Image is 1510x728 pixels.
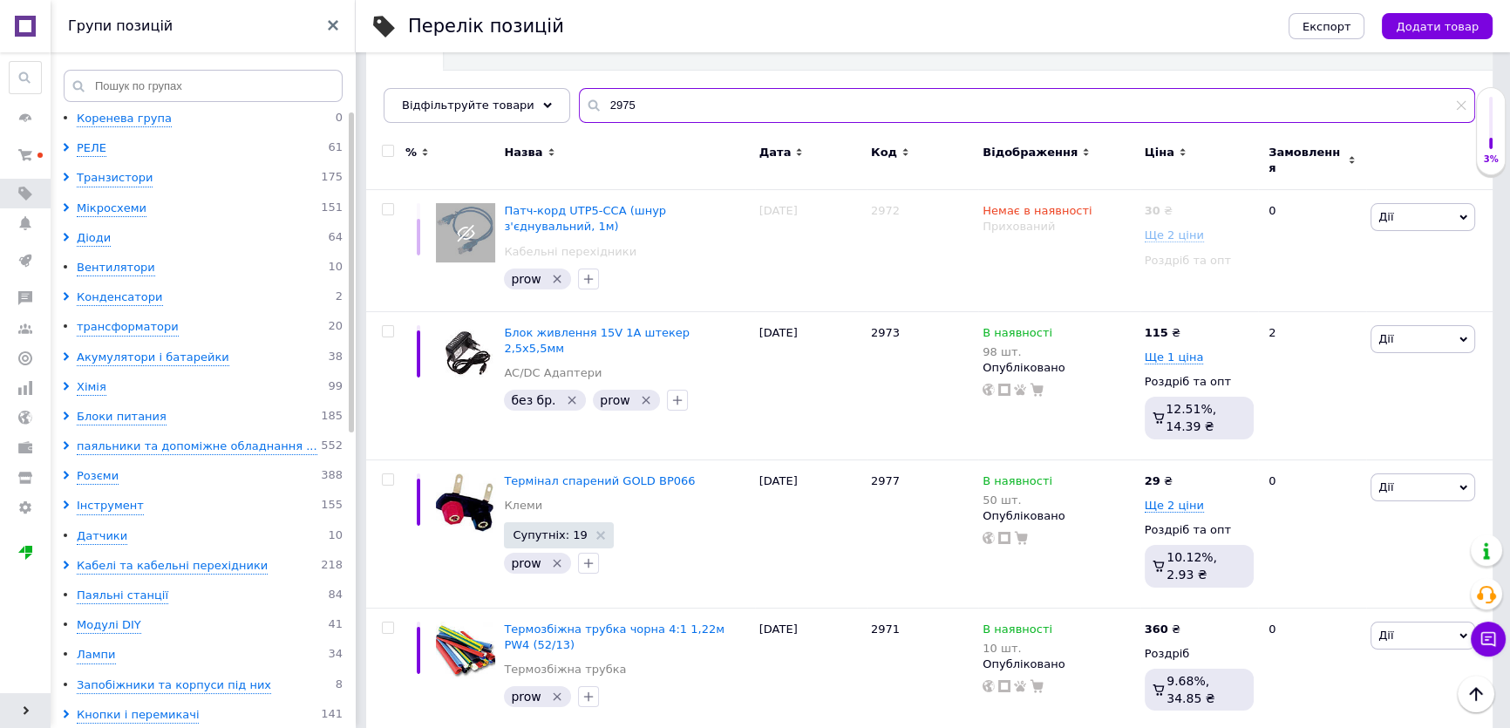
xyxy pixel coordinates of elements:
[1458,676,1494,712] button: Наверх
[550,556,564,570] svg: Видалити мітку
[1145,499,1204,513] span: Ще 2 ціни
[1166,402,1216,433] span: 12.51%, 14.39 ₴
[328,319,343,336] span: 20
[983,204,1092,222] span: Немає в наявності
[328,617,343,634] span: 41
[436,473,495,533] img: Терминал спаренный GOLD BP066
[871,326,900,339] span: 2973
[504,623,724,651] a: Термозбіжна трубка чорна 4:1 1,22м PW4 (52/13)
[77,111,172,127] div: Коренева група
[321,439,343,455] span: 552
[504,244,636,260] a: Кабельні перехідники
[77,558,268,575] div: Кабелі та кабельні перехідники
[77,617,141,634] div: Модулі DIY
[1145,253,1254,269] div: Роздріб та опт
[1378,629,1393,642] span: Дії
[600,393,629,407] span: prow
[1378,332,1393,345] span: Дії
[504,204,666,233] a: Патч-корд UTP5-CCA (шнур з'єднувальний, 1м)
[983,326,1052,344] span: В наявності
[328,230,343,247] span: 64
[328,260,343,276] span: 10
[983,145,1078,160] span: Відображення
[579,88,1475,123] input: Пошук по назві позиції, артикулу і пошуковим запитам
[1145,473,1173,489] div: ₴
[983,508,1135,524] div: Опубліковано
[504,474,695,487] a: Термінал спарений GOLD BP066
[1477,153,1505,166] div: 3%
[64,70,343,102] input: Пошук по групах
[321,558,343,575] span: 218
[336,111,343,127] span: 0
[1145,204,1160,217] b: 30
[321,468,343,485] span: 388
[77,439,317,455] div: паяльники та допоміжне обладнання ...
[77,140,106,157] div: РЕЛЕ
[504,662,626,677] a: Термозбіжна трубка
[983,219,1135,235] div: Прихований
[1145,350,1204,364] span: Ще 1 ціна
[77,289,163,306] div: Конденсатори
[983,345,1052,358] div: 98 шт.
[384,89,499,105] span: загальна группа
[983,360,1135,376] div: Опубліковано
[321,170,343,187] span: 175
[511,393,555,407] span: без бр.
[336,289,343,306] span: 2
[1269,145,1343,176] span: Замовлення
[77,230,111,247] div: Діоди
[77,379,106,396] div: Хімія
[1145,646,1254,662] div: Роздріб
[871,623,900,636] span: 2971
[504,365,602,381] a: AC/DC Адаптери
[1145,228,1204,242] span: Ще 2 ціни
[983,474,1052,493] span: В наявності
[436,622,495,681] img: Термоусадочная трубка черная 4:1 1,22м PW4 (52/13)
[321,498,343,514] span: 155
[1145,623,1168,636] b: 360
[405,145,417,160] span: %
[511,556,541,570] span: prow
[511,272,541,286] span: prow
[77,498,144,514] div: Інструмент
[77,170,153,187] div: Транзистори
[321,201,343,217] span: 151
[511,690,541,704] span: prow
[1258,311,1366,459] div: 2
[77,260,155,276] div: Вентилятори
[1145,474,1160,487] b: 29
[321,409,343,425] span: 185
[1258,459,1366,608] div: 0
[77,588,168,604] div: Паяльні станції
[983,642,1052,655] div: 10 шт.
[871,204,900,217] span: 2972
[77,201,146,217] div: Мікросхеми
[328,528,343,545] span: 10
[871,474,900,487] span: 2977
[436,203,495,262] img: Патч-корд UTP5-CCA (шнур соединительный, 1м)
[1167,674,1214,705] span: 9.68%, 34.85 ₴
[1382,13,1493,39] button: Додати товар
[1396,20,1479,33] span: Додати товар
[1145,325,1180,341] div: ₴
[1303,20,1351,33] span: Експорт
[755,190,867,312] div: [DATE]
[1145,145,1174,160] span: Ціна
[328,350,343,366] span: 38
[77,468,119,485] div: Розєми
[77,647,116,663] div: Лампи
[77,409,167,425] div: Блоки питания
[504,326,690,355] span: Блок живлення 15V 1A штекер 2,5х5,5мм
[408,17,564,36] div: Перелік позицій
[336,677,343,694] span: 8
[983,657,1135,672] div: Опубліковано
[1258,190,1366,312] div: 0
[1145,374,1254,390] div: Роздріб та опт
[77,350,229,366] div: Акумулятори і батарейки
[1471,622,1506,657] button: Чат з покупцем
[328,379,343,396] span: 99
[513,529,587,541] span: Супутніх: 19
[550,272,564,286] svg: Видалити мітку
